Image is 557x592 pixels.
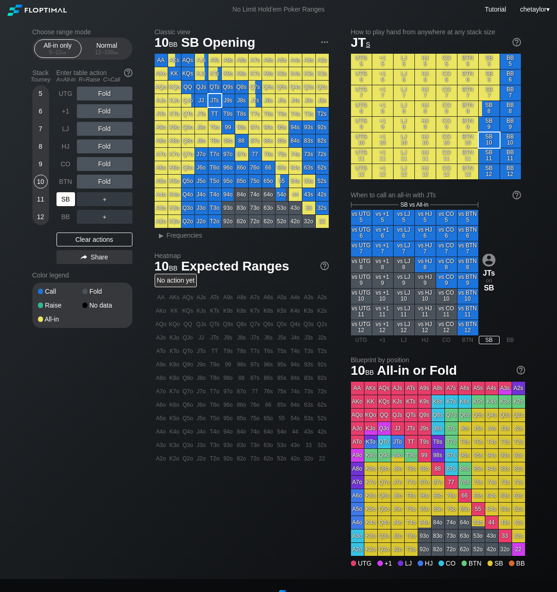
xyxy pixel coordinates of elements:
div: AA [155,54,168,67]
div: 12 [34,210,48,224]
div: J3o [195,202,208,214]
img: help.32db89a4.svg [319,261,330,271]
div: J8s [235,94,248,107]
div: J5s [275,94,288,107]
div: J6o [195,161,208,174]
div: K6o [168,161,181,174]
div: 72s [316,148,329,161]
span: bb [113,49,119,56]
div: ATs [208,54,221,67]
div: KQs [181,67,194,80]
div: UTG 6 [351,69,372,85]
div: Q6o [181,161,194,174]
div: vs +1 5 [372,210,393,225]
div: LJ 6 [394,69,414,85]
div: KJs [195,67,208,80]
div: +1 7 [372,85,393,101]
div: +1 6 [372,69,393,85]
div: KTs [208,67,221,80]
div: LJ 8 [394,101,414,116]
div: UTG 11 [351,148,372,164]
div: HJ 12 [415,164,436,179]
div: 85o [235,175,248,188]
span: 10 [153,36,179,51]
div: Fold [77,104,132,118]
div: 97o [222,148,235,161]
h2: Choose range mode [32,28,132,36]
div: K2o [168,215,181,228]
div: 96o [222,161,235,174]
div: T2o [208,215,221,228]
div: 82s [316,134,329,147]
div: KK [168,67,181,80]
div: SB 12 [479,164,500,179]
div: QTo [181,107,194,120]
div: ▾ [518,4,551,14]
div: J2o [195,215,208,228]
div: KQo [168,81,181,94]
div: Fold [77,139,132,153]
div: K2s [316,67,329,80]
div: BB 9 [500,117,521,132]
div: J7s [249,94,262,107]
div: 77 [249,148,262,161]
div: Q2s [316,81,329,94]
div: 64s [289,161,302,174]
div: A9s [222,54,235,67]
div: UTG 5 [351,54,372,69]
div: LJ 12 [394,164,414,179]
div: 32s [316,202,329,214]
div: Q8s [235,81,248,94]
div: TT [208,107,221,120]
div: BB 5 [500,54,521,69]
div: 87s [249,134,262,147]
div: CO 5 [436,54,457,69]
div: 94s [289,121,302,134]
div: AJo [155,94,168,107]
div: BTN 5 [457,54,478,69]
div: ATo [155,107,168,120]
div: QJo [181,94,194,107]
div: SB [56,192,75,206]
div: 62o [262,215,275,228]
div: AQo [155,81,168,94]
div: A6s [262,54,275,67]
div: UTG 10 [351,132,372,148]
div: 95s [275,121,288,134]
div: UTG 12 [351,164,372,179]
div: QJs [195,81,208,94]
div: Stack [29,65,53,87]
div: K7s [249,67,262,80]
div: 65s [275,161,288,174]
div: 73o [249,202,262,214]
div: 85s [275,134,288,147]
div: T4o [208,188,221,201]
div: 42s [316,188,329,201]
div: 84o [235,188,248,201]
img: ellipsis.fd386fe8.svg [319,37,330,47]
div: BB [56,210,75,224]
div: 52o [275,215,288,228]
div: Q9o [181,121,194,134]
span: bb [169,38,178,49]
div: HJ 10 [415,132,436,148]
span: SB Opening [180,36,257,51]
div: BB 6 [500,69,521,85]
div: K3s [302,67,315,80]
div: +1 9 [372,117,393,132]
div: 73s [302,148,315,161]
div: UTG 9 [351,117,372,132]
div: BTN 9 [457,117,478,132]
div: JTs [208,94,221,107]
div: T8o [208,134,221,147]
div: Q6s [262,81,275,94]
div: 92o [222,215,235,228]
div: AJs [195,54,208,67]
div: 86o [235,161,248,174]
div: 7 [34,122,48,136]
div: 10 [34,175,48,189]
div: T5o [208,175,221,188]
div: SB 6 [479,69,500,85]
div: +1 12 [372,164,393,179]
div: ＋ [77,192,132,206]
